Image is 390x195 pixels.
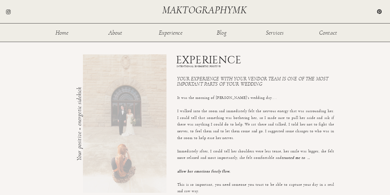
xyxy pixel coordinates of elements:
p: It was the morning of [PERSON_NAME]'s wedding day. . . I walked into the room and immediately fel... [177,95,334,171]
h3: Your positive + energetic sidekick [76,74,81,161]
h3: Your experience with your vendor team is one of the most important parts of your wedding [177,76,335,87]
h1: INTENTIONAL | ENERGETIC | POSITIVE [177,65,335,70]
a: Blog [212,30,232,35]
a: Services [265,30,285,35]
i: trusted me to .. allow her emotions freely flow. [177,156,310,173]
a: About [105,30,125,35]
a: maktographymk [162,5,249,15]
a: Home [52,30,72,35]
h1: EXPERIENCE [176,55,257,67]
a: Contact [318,30,338,35]
a: Experience [158,30,183,35]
